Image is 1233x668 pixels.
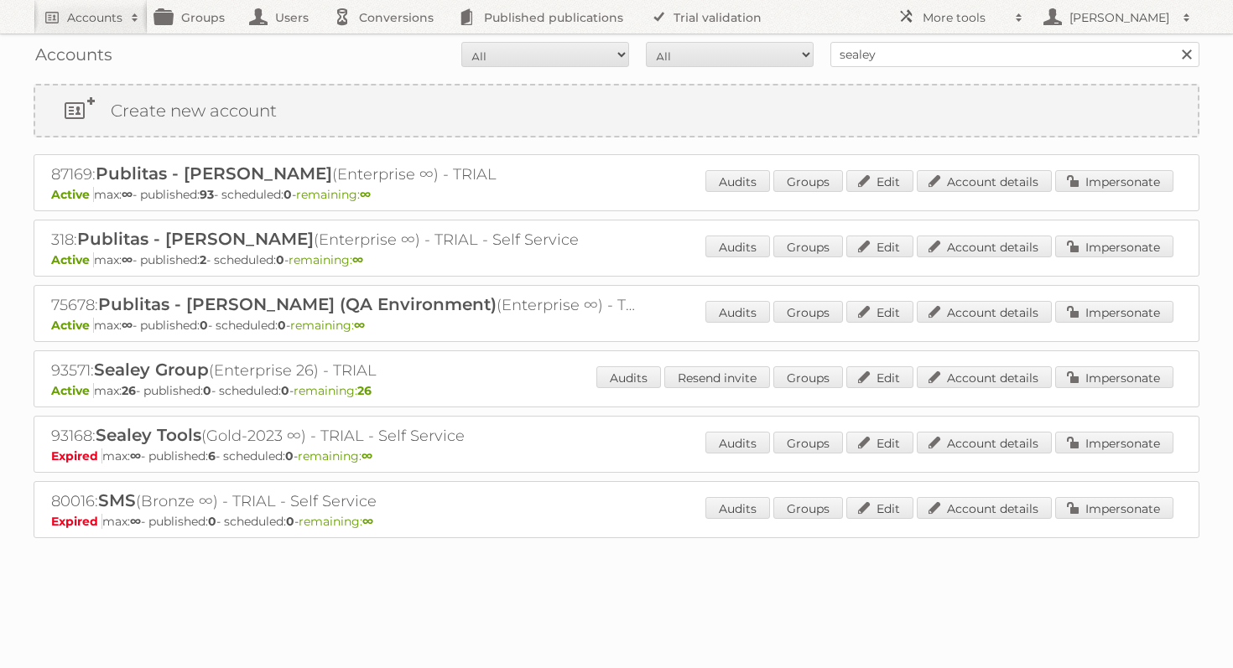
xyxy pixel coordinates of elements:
[917,301,1052,323] a: Account details
[200,252,206,267] strong: 2
[705,497,770,519] a: Audits
[35,85,1198,136] a: Create new account
[51,490,638,512] h2: 80016: (Bronze ∞) - TRIAL - Self Service
[286,514,294,529] strong: 0
[51,294,638,316] h2: 75678: (Enterprise ∞) - TRIAL - Self Service
[200,187,214,202] strong: 93
[122,383,136,398] strong: 26
[51,383,1182,398] p: max: - published: - scheduled: -
[294,383,372,398] span: remaining:
[773,366,843,388] a: Groups
[122,318,133,333] strong: ∞
[208,514,216,529] strong: 0
[281,383,289,398] strong: 0
[122,252,133,267] strong: ∞
[705,432,770,453] a: Audits
[917,432,1052,453] a: Account details
[96,425,201,445] span: Sealey Tools
[362,448,372,463] strong: ∞
[276,252,284,267] strong: 0
[1055,301,1173,323] a: Impersonate
[1055,432,1173,453] a: Impersonate
[846,301,913,323] a: Edit
[51,448,102,463] span: Expired
[1055,366,1173,388] a: Impersonate
[203,383,211,398] strong: 0
[773,432,843,453] a: Groups
[51,318,94,333] span: Active
[51,318,1182,333] p: max: - published: - scheduled: -
[290,318,365,333] span: remaining:
[51,383,94,398] span: Active
[98,490,136,510] span: SMS
[298,448,372,463] span: remaining:
[96,163,332,184] span: Publitas - [PERSON_NAME]
[130,514,141,529] strong: ∞
[352,252,363,267] strong: ∞
[705,301,770,323] a: Audits
[1055,170,1173,192] a: Impersonate
[51,448,1182,463] p: max: - published: - scheduled: -
[51,252,94,267] span: Active
[51,187,94,202] span: Active
[285,448,294,463] strong: 0
[208,448,216,463] strong: 6
[1055,497,1173,519] a: Impersonate
[1065,9,1174,26] h2: [PERSON_NAME]
[77,229,314,249] span: Publitas - [PERSON_NAME]
[51,187,1182,202] p: max: - published: - scheduled: -
[51,163,638,185] h2: 87169: (Enterprise ∞) - TRIAL
[773,236,843,257] a: Groups
[67,9,122,26] h2: Accounts
[94,360,209,380] span: Sealey Group
[360,187,371,202] strong: ∞
[51,425,638,447] h2: 93168: (Gold-2023 ∞) - TRIAL - Self Service
[51,360,638,381] h2: 93571: (Enterprise 26) - TRIAL
[846,432,913,453] a: Edit
[846,170,913,192] a: Edit
[51,514,1182,529] p: max: - published: - scheduled: -
[354,318,365,333] strong: ∞
[284,187,292,202] strong: 0
[200,318,208,333] strong: 0
[846,366,913,388] a: Edit
[664,366,770,388] a: Resend invite
[122,187,133,202] strong: ∞
[51,514,102,529] span: Expired
[357,383,372,398] strong: 26
[289,252,363,267] span: remaining:
[917,236,1052,257] a: Account details
[278,318,286,333] strong: 0
[923,9,1007,26] h2: More tools
[846,497,913,519] a: Edit
[773,497,843,519] a: Groups
[51,252,1182,267] p: max: - published: - scheduled: -
[846,236,913,257] a: Edit
[596,366,661,388] a: Audits
[705,236,770,257] a: Audits
[705,170,770,192] a: Audits
[773,170,843,192] a: Groups
[130,448,141,463] strong: ∞
[917,170,1052,192] a: Account details
[773,301,843,323] a: Groups
[1055,236,1173,257] a: Impersonate
[917,497,1052,519] a: Account details
[362,514,373,529] strong: ∞
[299,514,373,529] span: remaining:
[917,366,1052,388] a: Account details
[296,187,371,202] span: remaining:
[51,229,638,251] h2: 318: (Enterprise ∞) - TRIAL - Self Service
[98,294,497,314] span: Publitas - [PERSON_NAME] (QA Environment)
